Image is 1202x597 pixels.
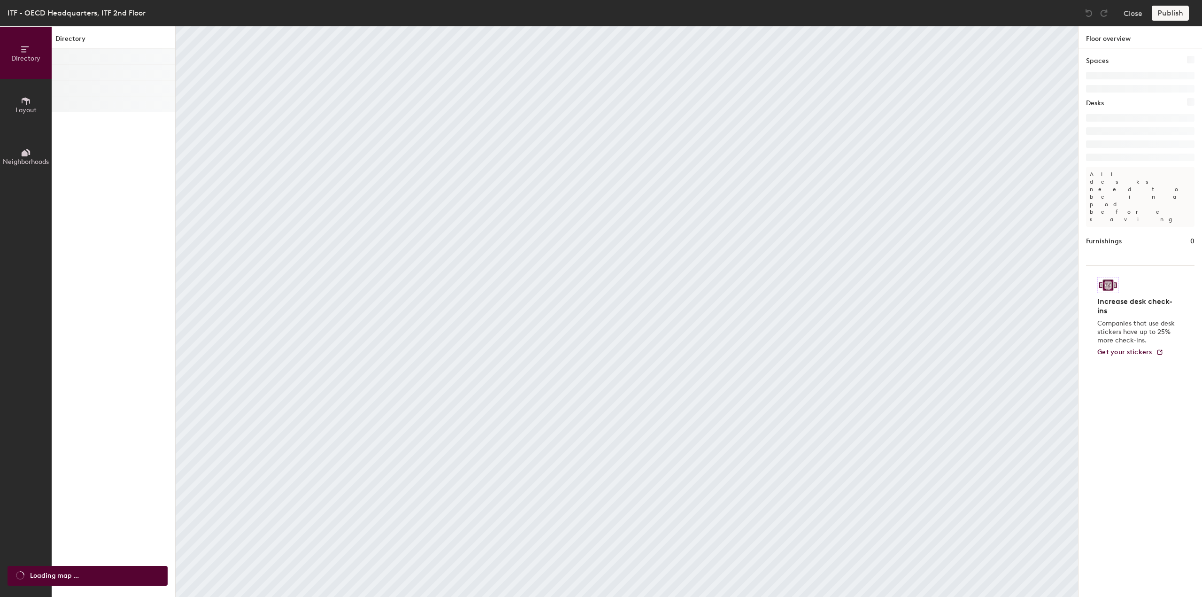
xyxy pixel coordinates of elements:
[176,26,1078,597] canvas: Map
[1079,26,1202,48] h1: Floor overview
[1097,277,1119,293] img: Sticker logo
[1084,8,1094,18] img: Undo
[1190,236,1194,247] h1: 0
[8,7,146,19] div: ITF - OECD Headquarters, ITF 2nd Floor
[15,106,37,114] span: Layout
[1124,6,1142,21] button: Close
[1097,297,1178,316] h4: Increase desk check-ins
[11,54,40,62] span: Directory
[1086,236,1122,247] h1: Furnishings
[1097,319,1178,345] p: Companies that use desk stickers have up to 25% more check-ins.
[1086,56,1109,66] h1: Spaces
[1086,98,1104,109] h1: Desks
[1099,8,1109,18] img: Redo
[52,34,175,48] h1: Directory
[1097,349,1163,357] a: Get your stickers
[3,158,49,166] span: Neighborhoods
[1086,167,1194,227] p: All desks need to be in a pod before saving
[30,571,79,581] span: Loading map ...
[1097,348,1152,356] span: Get your stickers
